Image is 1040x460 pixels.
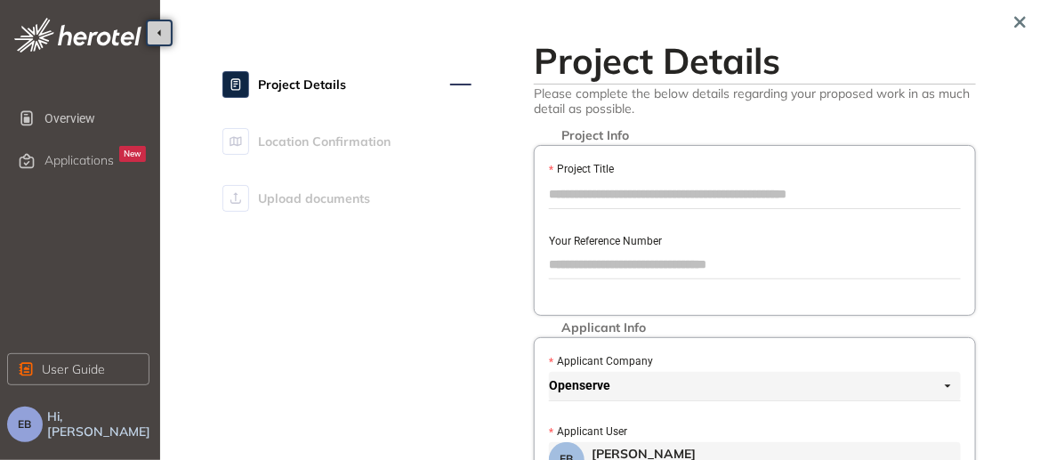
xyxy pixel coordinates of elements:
span: Hi, [PERSON_NAME] [47,409,153,440]
img: logo [14,18,141,52]
button: User Guide [7,353,149,385]
label: Your Reference Number [549,233,662,250]
span: User Guide [42,359,105,379]
span: Please complete the below details regarding your proposed work in as much detail as possible. [534,85,976,117]
label: Applicant Company [549,353,653,370]
span: Applicant Info [552,320,655,335]
span: EB [19,418,32,431]
div: New [119,146,146,162]
h2: Project Details [534,39,976,82]
span: Project Details [258,67,346,102]
input: Your Reference Number [549,251,961,278]
span: Project Info [552,128,638,143]
button: EB [7,407,43,442]
input: Project Title [549,181,961,207]
span: Upload documents [258,181,370,216]
label: Project Title [549,161,614,178]
span: Overview [44,101,146,136]
span: Location Confirmation [258,124,391,159]
span: Applications [44,153,114,168]
span: Openserve [549,372,951,400]
label: Applicant User [549,424,627,440]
